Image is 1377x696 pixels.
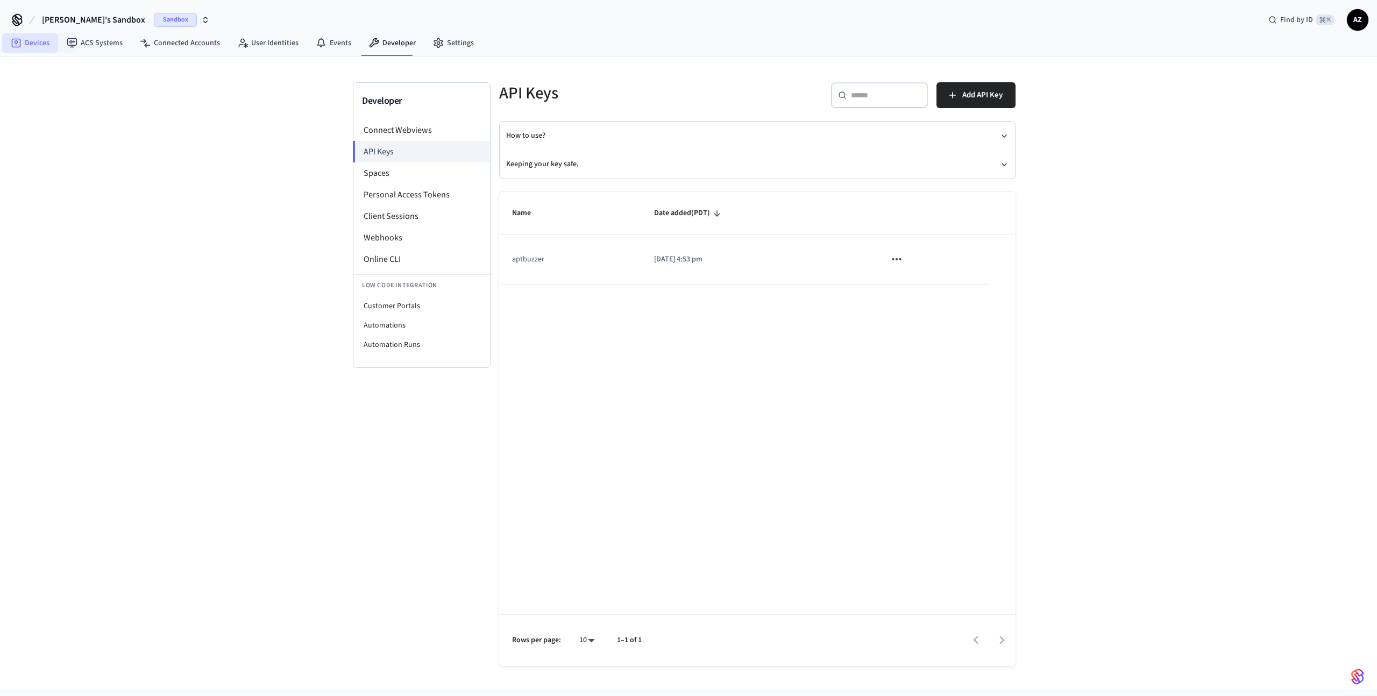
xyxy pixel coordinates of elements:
div: 10 [574,633,600,648]
table: sticky table [499,192,1016,285]
button: Keeping your key safe. [506,150,1009,179]
a: User Identities [229,33,307,53]
li: Personal Access Tokens [353,184,490,205]
h5: API Keys [499,82,751,104]
h3: Developer [362,94,481,109]
span: ⌘ K [1316,15,1334,25]
li: Automations [353,316,490,335]
img: SeamLogoGradient.69752ec5.svg [1351,668,1364,685]
span: Name [512,205,545,222]
a: Developer [360,33,424,53]
span: Date added(PDT) [654,205,724,222]
span: Sandbox [154,13,197,27]
span: Add API Key [962,88,1003,102]
li: Spaces [353,162,490,184]
li: Client Sessions [353,205,490,227]
li: Low Code Integration [353,274,490,296]
a: ACS Systems [58,33,131,53]
li: Webhooks [353,227,490,248]
p: 1–1 of 1 [617,635,642,646]
li: Customer Portals [353,296,490,316]
button: AZ [1347,9,1368,31]
button: How to use? [506,122,1009,150]
td: aptbuzzer [499,235,641,284]
a: Settings [424,33,482,53]
li: API Keys [353,141,490,162]
a: Connected Accounts [131,33,229,53]
li: Connect Webviews [353,119,490,141]
p: Rows per page: [512,635,561,646]
li: Automation Runs [353,335,490,354]
span: [PERSON_NAME]'s Sandbox [42,13,145,26]
p: [DATE] 4:53 pm [654,254,860,265]
button: Add API Key [936,82,1016,108]
div: Find by ID⌘ K [1260,10,1343,30]
a: Devices [2,33,58,53]
span: Find by ID [1280,15,1313,25]
span: AZ [1348,10,1367,30]
li: Online CLI [353,248,490,270]
a: Events [307,33,360,53]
